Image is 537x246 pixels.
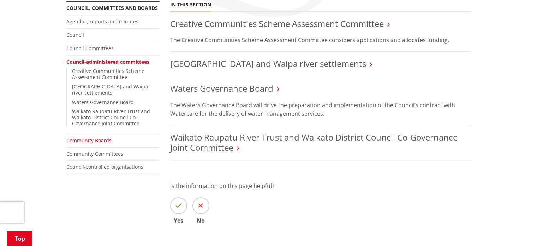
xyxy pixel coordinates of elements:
p: The Waters Governance Board will drive the preparation and implementation of the Council’s contra... [170,101,471,118]
a: [GEOGRAPHIC_DATA] and Waipa river settlements [170,58,366,69]
a: Agendas, reports and minutes [66,18,138,25]
a: Council-controlled organisations [66,164,143,170]
a: Top [7,231,32,246]
p: Is the information on this page helpful? [170,182,471,190]
a: Creative Communities Scheme Assessment Committee [170,18,384,29]
a: Waikato Raupatu River Trust and Waikato District Council Co-Governance Joint Committee [170,131,458,153]
iframe: Messenger Launcher [505,216,530,242]
a: Community Boards [66,137,112,144]
p: The Creative Communities Scheme Assessment Committee considers applications and allocates funding. [170,36,471,44]
a: Waters Governance Board [170,82,273,94]
a: Waters Governance Board [72,99,134,105]
a: [GEOGRAPHIC_DATA] and Waipa river settlements [72,83,148,96]
span: No [192,218,209,223]
a: Council-administered committees [66,58,149,65]
a: Council [66,32,84,38]
a: Waikato Raupatu River Trust and Waikato District Council Co-Governance Joint Committee [72,108,150,127]
a: Creative Communities Scheme Assessment Committee [72,68,144,80]
a: Community Committees [66,150,123,157]
a: Council, committees and boards [66,5,158,11]
span: Yes [170,218,187,223]
a: Council Committees [66,45,114,52]
h5: In this section [170,2,211,8]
